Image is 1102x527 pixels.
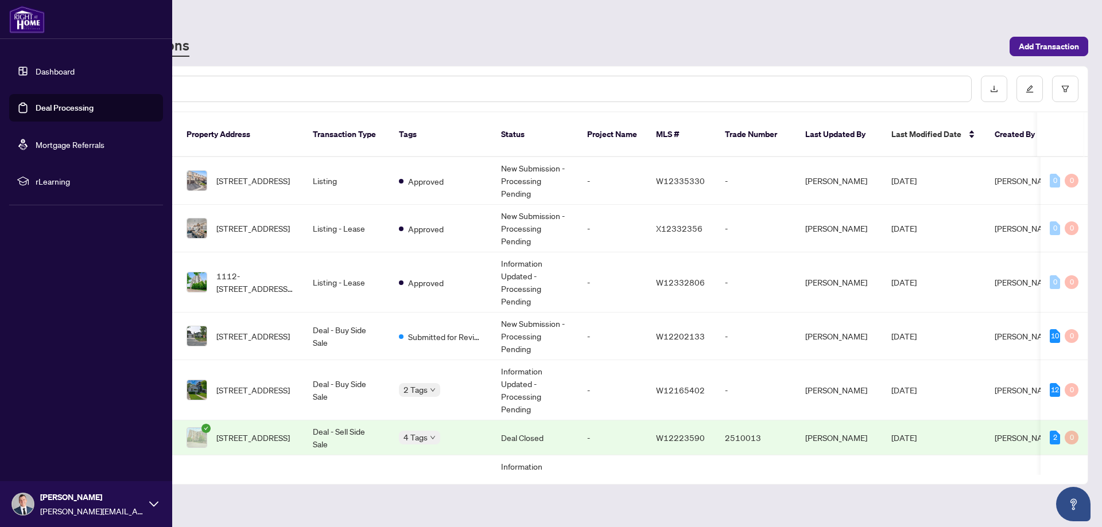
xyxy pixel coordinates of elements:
[40,505,143,517] span: [PERSON_NAME][EMAIL_ADDRESS][DOMAIN_NAME]
[716,420,796,455] td: 2510013
[492,313,578,360] td: New Submission - Processing Pending
[304,252,390,313] td: Listing - Lease
[216,174,290,187] span: [STREET_ADDRESS]
[1065,174,1078,188] div: 0
[1010,37,1088,56] button: Add Transaction
[656,277,705,287] span: W12332806
[216,473,294,498] span: [STREET_ADDRESS][PERSON_NAME]
[647,112,716,157] th: MLS #
[12,493,34,515] img: Profile Icon
[177,112,304,157] th: Property Address
[716,157,796,205] td: -
[1050,431,1060,444] div: 2
[1065,275,1078,289] div: 0
[891,223,917,233] span: [DATE]
[1050,174,1060,188] div: 0
[304,112,390,157] th: Transaction Type
[796,205,882,252] td: [PERSON_NAME]
[408,175,444,188] span: Approved
[796,252,882,313] td: [PERSON_NAME]
[1050,329,1060,343] div: 10
[578,157,647,205] td: -
[995,385,1057,395] span: [PERSON_NAME]
[492,252,578,313] td: Information Updated - Processing Pending
[1061,85,1069,93] span: filter
[1052,76,1078,102] button: filter
[796,455,882,516] td: [PERSON_NAME]
[1026,85,1034,93] span: edit
[716,313,796,360] td: -
[492,205,578,252] td: New Submission - Processing Pending
[796,112,882,157] th: Last Updated By
[891,331,917,341] span: [DATE]
[492,455,578,516] td: Information Updated - Processing Pending
[1065,431,1078,444] div: 0
[492,360,578,420] td: Information Updated - Processing Pending
[891,432,917,443] span: [DATE]
[40,491,143,503] span: [PERSON_NAME]
[1016,76,1043,102] button: edit
[492,112,578,157] th: Status
[187,428,207,447] img: thumbnail-img
[716,112,796,157] th: Trade Number
[981,76,1007,102] button: download
[796,420,882,455] td: [PERSON_NAME]
[796,313,882,360] td: [PERSON_NAME]
[1019,37,1079,56] span: Add Transaction
[995,175,1057,186] span: [PERSON_NAME]
[216,330,290,342] span: [STREET_ADDRESS]
[403,383,428,396] span: 2 Tags
[403,431,428,444] span: 4 Tags
[408,222,444,235] span: Approved
[304,313,390,360] td: Deal - Buy Side Sale
[578,112,647,157] th: Project Name
[492,157,578,205] td: New Submission - Processing Pending
[656,175,705,186] span: W12335330
[408,276,444,289] span: Approved
[656,331,705,341] span: W12202133
[716,455,796,516] td: 2509768
[1065,329,1078,343] div: 0
[1065,383,1078,397] div: 0
[216,270,294,295] span: 1112-[STREET_ADDRESS][PERSON_NAME]
[656,432,705,443] span: W12223590
[1050,383,1060,397] div: 12
[882,112,985,157] th: Last Modified Date
[187,171,207,190] img: thumbnail-img
[304,157,390,205] td: Listing
[1056,487,1091,521] button: Open asap
[796,157,882,205] td: [PERSON_NAME]
[304,420,390,455] td: Deal - Sell Side Sale
[656,223,703,233] span: X12332356
[36,139,104,150] a: Mortgage Referrals
[304,205,390,252] td: Listing - Lease
[430,435,436,440] span: down
[796,360,882,420] td: [PERSON_NAME]
[995,223,1057,233] span: [PERSON_NAME]
[985,112,1054,157] th: Created By
[716,205,796,252] td: -
[995,331,1057,341] span: [PERSON_NAME]
[430,387,436,393] span: down
[9,6,45,33] img: logo
[36,175,155,188] span: rLearning
[1065,221,1078,235] div: 0
[492,420,578,455] td: Deal Closed
[891,175,917,186] span: [DATE]
[187,380,207,400] img: thumbnail-img
[990,85,998,93] span: download
[187,272,207,292] img: thumbnail-img
[891,385,917,395] span: [DATE]
[656,385,705,395] span: W12165402
[995,277,1057,287] span: [PERSON_NAME]
[578,252,647,313] td: -
[716,252,796,313] td: -
[187,218,207,238] img: thumbnail-img
[408,330,483,343] span: Submitted for Review
[578,360,647,420] td: -
[1050,221,1060,235] div: 0
[716,360,796,420] td: -
[304,455,390,516] td: Deal - Buy Side Lease
[995,432,1057,443] span: [PERSON_NAME]
[390,112,492,157] th: Tags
